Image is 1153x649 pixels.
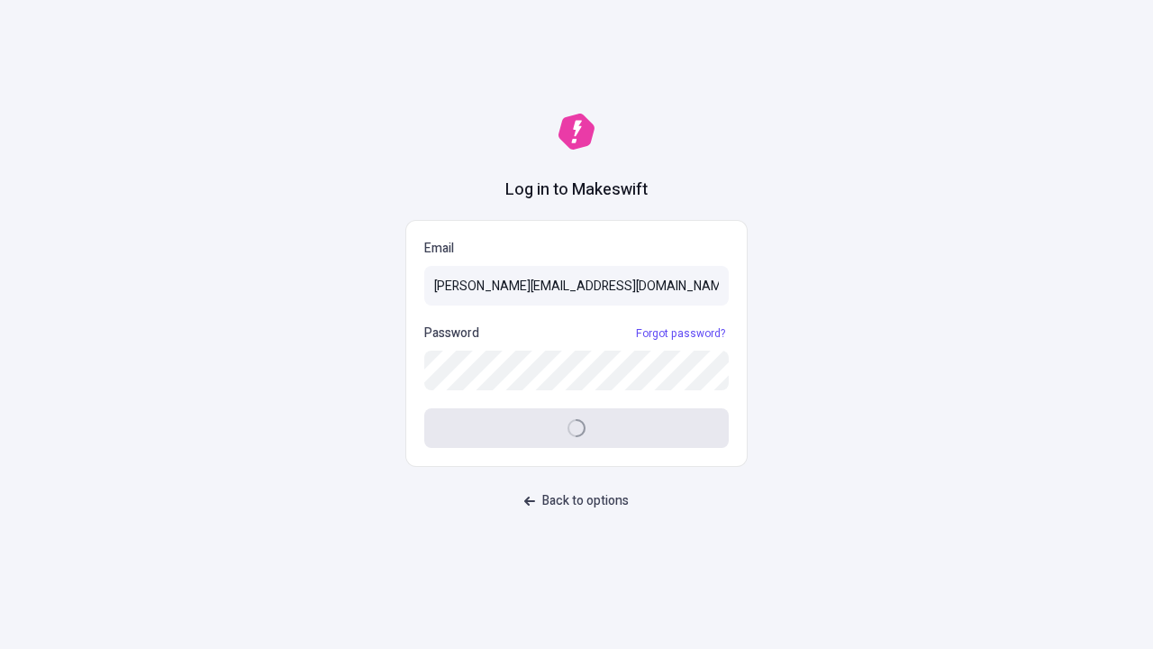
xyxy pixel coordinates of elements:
button: Back to options [513,485,640,517]
h1: Log in to Makeswift [505,178,648,202]
p: Password [424,324,479,343]
p: Email [424,239,729,259]
a: Forgot password? [632,326,729,341]
input: Email [424,266,729,306]
span: Back to options [542,491,629,511]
